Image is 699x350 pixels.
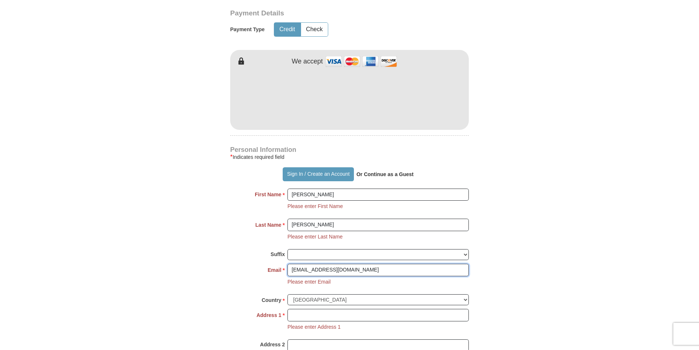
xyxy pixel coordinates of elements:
[271,249,285,259] strong: Suffix
[287,233,343,240] li: Please enter Last Name
[262,295,282,305] strong: Country
[257,310,282,320] strong: Address 1
[268,265,281,275] strong: Email
[325,54,398,69] img: credit cards accepted
[230,153,469,161] div: Indicates required field
[260,339,285,350] strong: Address 2
[255,189,281,200] strong: First Name
[287,203,343,210] li: Please enter First Name
[274,23,300,36] button: Credit
[287,278,331,285] li: Please enter Email
[356,171,414,177] strong: Or Continue as a Guest
[230,9,417,18] h3: Payment Details
[256,220,282,230] strong: Last Name
[230,26,265,33] h5: Payment Type
[292,58,323,66] h4: We accept
[230,147,469,153] h4: Personal Information
[301,23,328,36] button: Check
[283,167,354,181] button: Sign In / Create an Account
[287,323,341,331] li: Please enter Address 1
